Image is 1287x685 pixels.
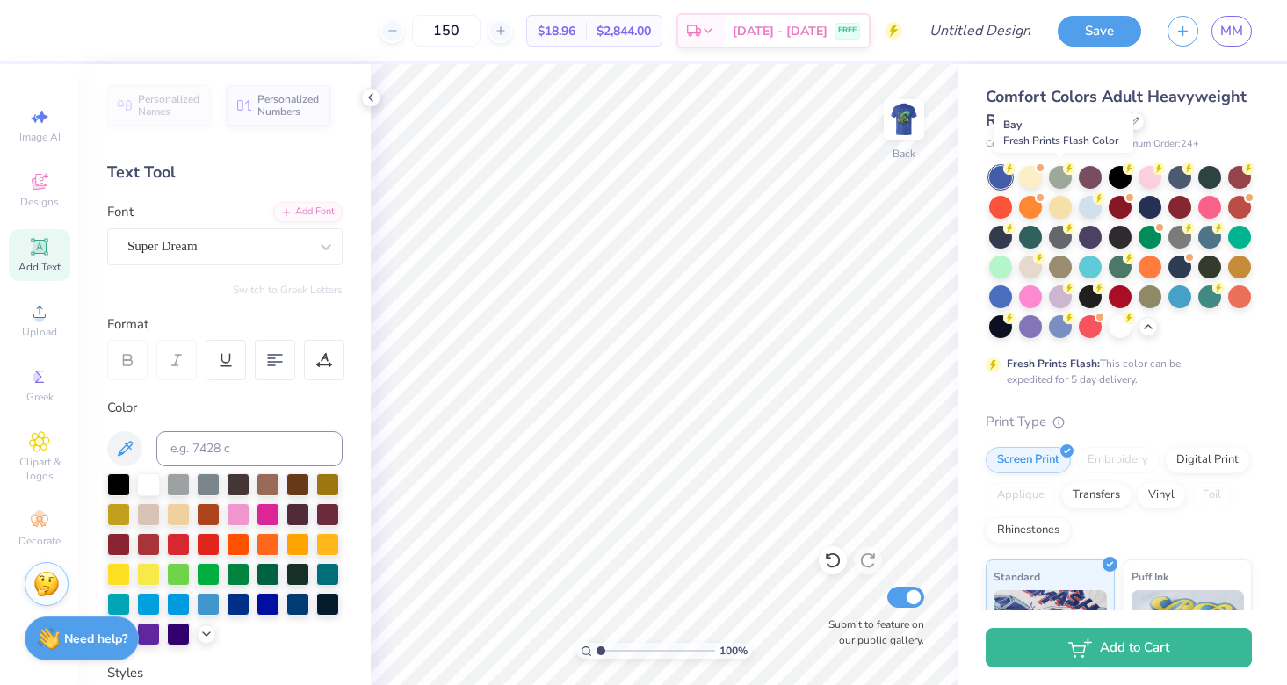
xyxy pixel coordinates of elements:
[273,202,343,222] div: Add Font
[1007,357,1100,371] strong: Fresh Prints Flash:
[1111,137,1199,152] span: Minimum Order: 24 +
[986,412,1252,432] div: Print Type
[9,455,70,483] span: Clipart & logos
[994,567,1040,586] span: Standard
[819,616,924,648] label: Submit to feature on our public gallery.
[107,398,343,418] div: Color
[257,93,320,118] span: Personalized Numbers
[994,590,1107,678] img: Standard
[986,86,1247,131] span: Comfort Colors Adult Heavyweight RS Pocket T-Shirt
[538,22,575,40] span: $18.96
[986,137,1051,152] span: Comfort Colors
[838,25,857,37] span: FREE
[107,663,343,683] div: Styles
[1058,16,1141,47] button: Save
[1076,447,1160,473] div: Embroidery
[64,631,127,647] strong: Need help?
[107,314,344,335] div: Format
[986,628,1252,667] button: Add to Cart
[1007,356,1223,387] div: This color can be expedited for 5 day delivery.
[156,431,343,466] input: e.g. 7428 c
[1165,447,1250,473] div: Digital Print
[107,202,134,222] label: Font
[1003,133,1118,148] span: Fresh Prints Flash Color
[893,146,915,162] div: Back
[26,390,54,404] span: Greek
[986,482,1056,508] div: Applique
[986,447,1071,473] div: Screen Print
[1220,21,1243,41] span: MM
[107,161,343,184] div: Text Tool
[915,13,1045,48] input: Untitled Design
[20,195,59,209] span: Designs
[412,15,481,47] input: – –
[19,130,61,144] span: Image AI
[1132,567,1168,586] span: Puff Ink
[886,102,922,137] img: Back
[1211,16,1252,47] a: MM
[18,260,61,274] span: Add Text
[597,22,651,40] span: $2,844.00
[1191,482,1233,508] div: Foil
[233,283,343,297] button: Switch to Greek Letters
[1061,482,1132,508] div: Transfers
[18,534,61,548] span: Decorate
[719,643,748,659] span: 100 %
[1132,590,1245,678] img: Puff Ink
[1137,482,1186,508] div: Vinyl
[138,93,200,118] span: Personalized Names
[986,517,1071,544] div: Rhinestones
[22,325,57,339] span: Upload
[733,22,828,40] span: [DATE] - [DATE]
[994,112,1133,153] div: Bay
